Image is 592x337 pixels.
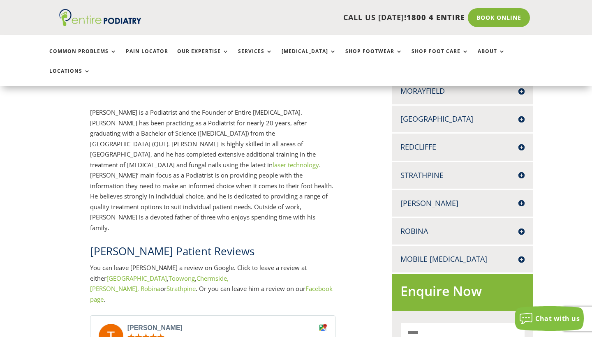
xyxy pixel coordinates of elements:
h4: Mobile [MEDICAL_DATA] [400,254,525,264]
img: logo (1) [59,9,141,26]
a: Our Expertise [177,48,229,66]
h4: Morayfield [400,86,525,96]
h2: Enquire Now [400,282,525,305]
button: Chat with us [515,306,584,331]
a: [GEOGRAPHIC_DATA] [106,274,167,282]
a: Facebook page [90,284,333,303]
a: Locations [49,68,90,86]
h3: [PERSON_NAME] [127,324,315,332]
a: [MEDICAL_DATA] [282,48,336,66]
div: [PERSON_NAME] is a Podiatrist and the Founder of Entire [MEDICAL_DATA]. [PERSON_NAME] has been pr... [90,107,336,233]
h4: Redcliffe [400,142,525,152]
p: CALL US [DATE]! [168,12,465,23]
p: You can leave [PERSON_NAME] a review on Google. Click to leave a review at either , , or . Or you... [90,263,336,305]
a: Shop Foot Care [412,48,469,66]
a: Chermside, [197,274,229,282]
a: Services [238,48,273,66]
span: Chat with us [535,314,580,323]
h2: [PERSON_NAME] Patient Reviews [90,244,336,263]
a: Book Online [468,8,530,27]
h4: [PERSON_NAME] [400,198,525,208]
a: Entire Podiatry [59,20,141,28]
span: 1800 4 ENTIRE [407,12,465,22]
a: Pain Locator [126,48,168,66]
h4: Robina [400,226,525,236]
a: Strathpine [166,284,196,293]
h4: [GEOGRAPHIC_DATA] [400,114,525,124]
a: [PERSON_NAME], [90,284,139,293]
a: Shop Footwear [345,48,402,66]
a: About [478,48,505,66]
h4: Strathpine [400,170,525,180]
a: Robina [141,284,160,293]
a: laser technology [273,161,319,169]
a: Common Problems [49,48,117,66]
a: Toowong [169,274,195,282]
